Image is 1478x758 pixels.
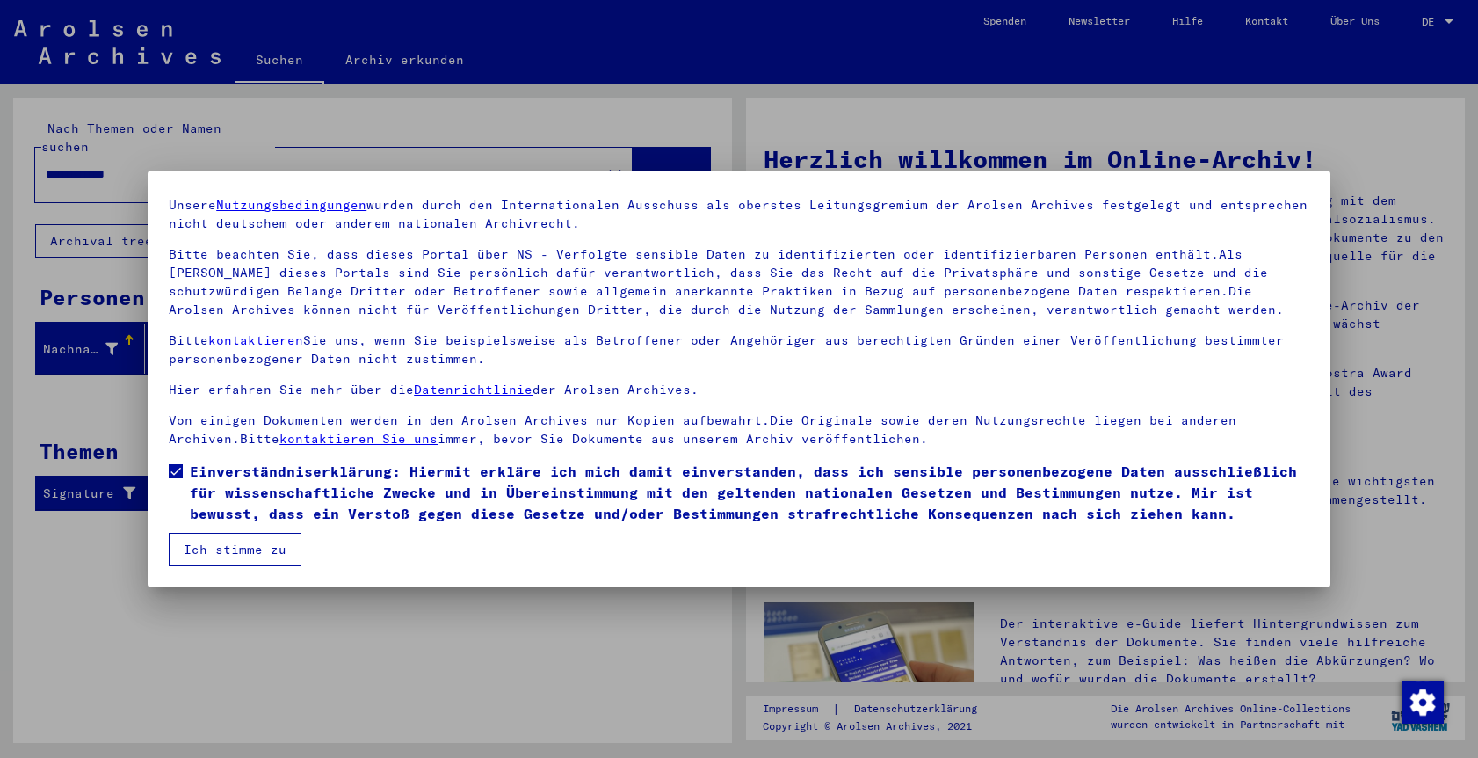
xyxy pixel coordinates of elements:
p: Bitte Sie uns, wenn Sie beispielsweise als Betroffener oder Angehöriger aus berechtigten Gründen ... [169,332,1309,368]
a: Datenrichtlinie [414,382,533,397]
a: kontaktieren [208,332,303,348]
button: Ich stimme zu [169,533,301,566]
a: Nutzungsbedingungen [216,197,366,213]
a: kontaktieren Sie uns [279,431,438,447]
img: Zustimmung ändern [1402,681,1444,724]
div: Zustimmung ändern [1401,681,1443,723]
p: Hier erfahren Sie mehr über die der Arolsen Archives. [169,381,1309,399]
p: Bitte beachten Sie, dass dieses Portal über NS - Verfolgte sensible Daten zu identifizierten oder... [169,245,1309,319]
p: Unsere wurden durch den Internationalen Ausschuss als oberstes Leitungsgremium der Arolsen Archiv... [169,196,1309,233]
p: Von einigen Dokumenten werden in den Arolsen Archives nur Kopien aufbewahrt.Die Originale sowie d... [169,412,1309,448]
span: Einverständniserklärung: Hiermit erkläre ich mich damit einverstanden, dass ich sensible personen... [190,461,1309,524]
